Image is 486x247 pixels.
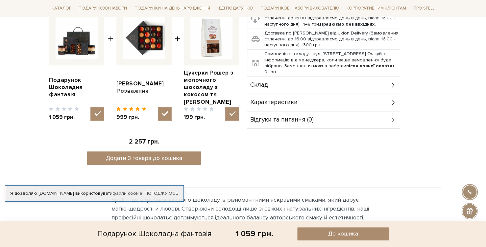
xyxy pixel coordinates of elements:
button: До кошика [297,227,389,240]
span: + [175,10,181,121]
span: 1 059 грн. [49,114,79,121]
a: Подарункові набори [76,3,130,13]
img: Сет цукерок Розважник [123,17,165,59]
td: Нова Пошта – адресна доставка кур'єром (Замовлення сплаченні до 16:00 відправляємо день в день, п... [263,8,400,29]
div: Подарунок Шоколадна фантазія [97,227,212,240]
a: Корпоративним клієнтам [344,3,409,14]
td: Доставка по [PERSON_NAME] від Uklon Delivery (Замовлення сплаченні до 16:00 відправляємо день в д... [263,29,400,50]
b: після повної оплати [346,63,392,69]
span: 999 грн. [116,114,146,121]
a: Ідеї подарунків [215,3,255,13]
a: Про Spell [411,3,437,13]
b: Працюємо без вихідних. [320,21,376,27]
a: Погоджуюсь [145,191,178,196]
a: Цукерки Рошер з молочного шоколаду з кокосом та [PERSON_NAME] [184,69,239,105]
span: 199 грн. [184,114,214,121]
span: + [108,10,113,121]
img: Цукерки Рошер з молочного шоколаду з кокосом та мигдалем [190,17,232,59]
span: До кошика [328,230,358,237]
a: Подарунки на День народження [132,3,213,13]
a: Каталог [49,3,74,13]
span: Відгуки та питання (0) [250,117,314,123]
a: [PERSON_NAME] Розважник [116,80,172,95]
a: Подарунок Шоколадна фантазія [49,77,104,98]
div: Spell – це виробник якісного шоколаду із різноманітними яскравими смаками, який дарує магію щедро... [111,195,375,222]
span: 2 257 грн. [129,138,159,146]
span: Характеристики [250,100,298,105]
div: 1 059 грн. [235,229,273,239]
button: Додати 3 товара до кошика [87,151,201,165]
a: файли cookie [112,191,142,196]
img: Подарунок Шоколадна фантазія [56,17,98,59]
span: Склад [250,82,268,88]
div: Я дозволяю [DOMAIN_NAME] використовувати [5,191,183,196]
td: Самовивіз зі складу - вул. [STREET_ADDRESS] Очікуйте інформацію від менеджера, коли ваше замовлен... [263,50,400,77]
a: Подарункові набори вихователю [257,3,342,14]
